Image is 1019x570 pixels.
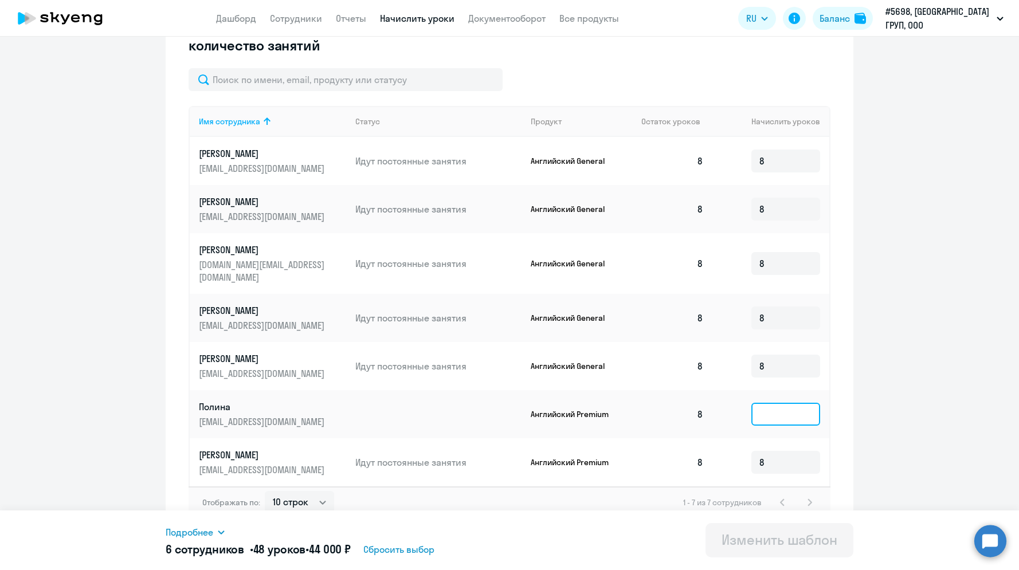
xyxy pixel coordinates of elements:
[531,361,617,371] p: Английский General
[468,13,546,24] a: Документооборот
[820,11,850,25] div: Баланс
[199,243,327,256] p: [PERSON_NAME]
[199,210,327,223] p: [EMAIL_ADDRESS][DOMAIN_NAME]
[199,243,346,284] a: [PERSON_NAME][DOMAIN_NAME][EMAIL_ADDRESS][DOMAIN_NAME]
[363,543,434,556] span: Сбросить выбор
[216,13,256,24] a: Дашборд
[632,185,712,233] td: 8
[531,204,617,214] p: Английский General
[355,116,380,127] div: Статус
[531,116,633,127] div: Продукт
[166,541,351,557] h5: 6 сотрудников • •
[706,523,853,557] button: Изменить шаблон
[199,195,346,223] a: [PERSON_NAME][EMAIL_ADDRESS][DOMAIN_NAME]
[355,257,522,270] p: Идут постоянные занятия
[199,449,346,476] a: [PERSON_NAME][EMAIL_ADDRESS][DOMAIN_NAME]
[559,13,619,24] a: Все продукты
[355,155,522,167] p: Идут постоянные занятия
[641,116,700,127] span: Остаток уроков
[199,162,327,175] p: [EMAIL_ADDRESS][DOMAIN_NAME]
[355,203,522,215] p: Идут постоянные занятия
[199,147,346,175] a: [PERSON_NAME][EMAIL_ADDRESS][DOMAIN_NAME]
[632,294,712,342] td: 8
[683,497,762,508] span: 1 - 7 из 7 сотрудников
[880,5,1009,32] button: #5698, [GEOGRAPHIC_DATA] ГРУП, ООО
[199,352,346,380] a: [PERSON_NAME][EMAIL_ADDRESS][DOMAIN_NAME]
[199,319,327,332] p: [EMAIL_ADDRESS][DOMAIN_NAME]
[199,147,327,160] p: [PERSON_NAME]
[355,116,522,127] div: Статус
[855,13,866,24] img: balance
[531,258,617,269] p: Английский General
[199,116,346,127] div: Имя сотрудника
[199,304,327,317] p: [PERSON_NAME]
[885,5,992,32] p: #5698, [GEOGRAPHIC_DATA] ГРУП, ООО
[632,390,712,438] td: 8
[199,400,327,413] p: Полина
[199,415,327,428] p: [EMAIL_ADDRESS][DOMAIN_NAME]
[632,342,712,390] td: 8
[380,13,454,24] a: Начислить уроки
[632,137,712,185] td: 8
[355,456,522,469] p: Идут постоянные занятия
[722,530,837,549] div: Изменить шаблон
[199,195,327,208] p: [PERSON_NAME]
[531,116,562,127] div: Продукт
[738,7,776,30] button: RU
[199,258,327,284] p: [DOMAIN_NAME][EMAIL_ADDRESS][DOMAIN_NAME]
[199,400,346,428] a: Полина[EMAIL_ADDRESS][DOMAIN_NAME]
[199,352,327,365] p: [PERSON_NAME]
[355,360,522,372] p: Идут постоянные занятия
[336,13,366,24] a: Отчеты
[746,11,757,25] span: RU
[253,542,306,556] span: 48 уроков
[199,367,327,380] p: [EMAIL_ADDRESS][DOMAIN_NAME]
[309,542,351,556] span: 44 000 ₽
[355,312,522,324] p: Идут постоянные занятия
[632,233,712,294] td: 8
[531,156,617,166] p: Английский General
[531,313,617,323] p: Английский General
[199,449,327,461] p: [PERSON_NAME]
[202,497,260,508] span: Отображать по:
[270,13,322,24] a: Сотрудники
[199,304,346,332] a: [PERSON_NAME][EMAIL_ADDRESS][DOMAIN_NAME]
[531,457,617,467] p: Английский Premium
[199,463,327,476] p: [EMAIL_ADDRESS][DOMAIN_NAME]
[189,68,503,91] input: Поиск по имени, email, продукту или статусу
[641,116,712,127] div: Остаток уроков
[632,438,712,486] td: 8
[166,525,213,539] span: Подробнее
[199,116,260,127] div: Имя сотрудника
[813,7,873,30] button: Балансbalance
[531,409,617,419] p: Английский Premium
[712,106,829,137] th: Начислить уроков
